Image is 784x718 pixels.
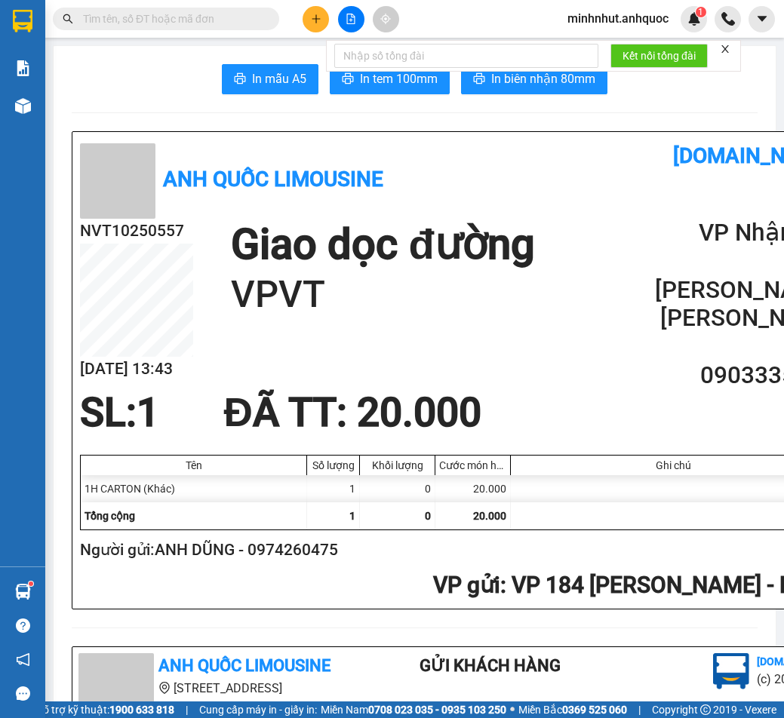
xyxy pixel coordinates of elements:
[425,510,431,522] span: 0
[720,44,730,54] span: close
[223,389,481,436] span: ĐÃ TT : 20.000
[78,679,359,716] li: [STREET_ADDRESS][PERSON_NAME]
[364,459,431,471] div: Khối lượng
[29,581,33,586] sup: 1
[80,389,137,436] span: SL:
[186,701,188,718] span: |
[346,14,356,24] span: file-add
[342,72,354,87] span: printer
[439,459,506,471] div: Cước món hàng
[307,475,360,502] div: 1
[687,12,701,26] img: icon-new-feature
[433,572,500,598] span: VP gửi
[610,44,708,68] button: Kết nối tổng đài
[713,653,749,689] img: logo.jpg
[83,11,261,27] input: Tìm tên, số ĐT hoặc mã đơn
[638,701,641,718] span: |
[473,510,506,522] span: 20.000
[338,6,364,32] button: file-add
[510,707,515,713] span: ⚪️
[373,6,399,32] button: aim
[252,69,306,88] span: In mẫu A5
[360,475,435,502] div: 0
[158,682,171,694] span: environment
[755,12,769,26] span: caret-down
[518,701,627,718] span: Miền Bắc
[334,44,598,68] input: Nhập số tổng đài
[137,389,159,436] span: 1
[311,14,321,24] span: plus
[85,510,135,522] span: Tổng cộng
[749,6,775,32] button: caret-down
[15,584,31,600] img: warehouse-icon
[35,701,174,718] span: Hỗ trợ kỹ thuật:
[700,704,711,715] span: copyright
[435,475,511,502] div: 20.000
[420,656,561,675] b: Gửi khách hàng
[16,686,30,701] span: message
[311,459,355,471] div: Số lượng
[63,14,73,24] span: search
[461,64,607,94] button: printerIn biên nhận 80mm
[81,475,307,502] div: 1H CARTON (Khác)
[234,72,246,87] span: printer
[199,701,317,718] span: Cung cấp máy in - giấy in:
[491,69,595,88] span: In biên nhận 80mm
[303,6,329,32] button: plus
[15,98,31,114] img: warehouse-icon
[13,10,32,32] img: logo-vxr
[360,69,438,88] span: In tem 100mm
[330,64,450,94] button: printerIn tem 100mm
[85,459,303,471] div: Tên
[696,7,706,17] sup: 1
[15,60,31,76] img: solution-icon
[222,64,318,94] button: printerIn mẫu A5
[109,704,174,716] strong: 1900 633 818
[16,618,30,633] span: question-circle
[163,167,383,192] b: Anh Quốc Limousine
[555,9,681,28] span: minhnhut.anhquoc
[473,72,485,87] span: printer
[80,219,193,244] h2: NVT10250557
[349,510,355,522] span: 1
[721,12,735,26] img: phone-icon
[368,704,506,716] strong: 0708 023 035 - 0935 103 250
[158,656,331,675] b: Anh Quốc Limousine
[80,357,193,382] h2: [DATE] 13:43
[231,271,534,319] h1: VPVT
[698,7,703,17] span: 1
[562,704,627,716] strong: 0369 525 060
[623,48,696,64] span: Kết nối tổng đài
[321,701,506,718] span: Miền Nam
[380,14,391,24] span: aim
[231,219,534,271] h1: Giao dọc đường
[16,652,30,667] span: notification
